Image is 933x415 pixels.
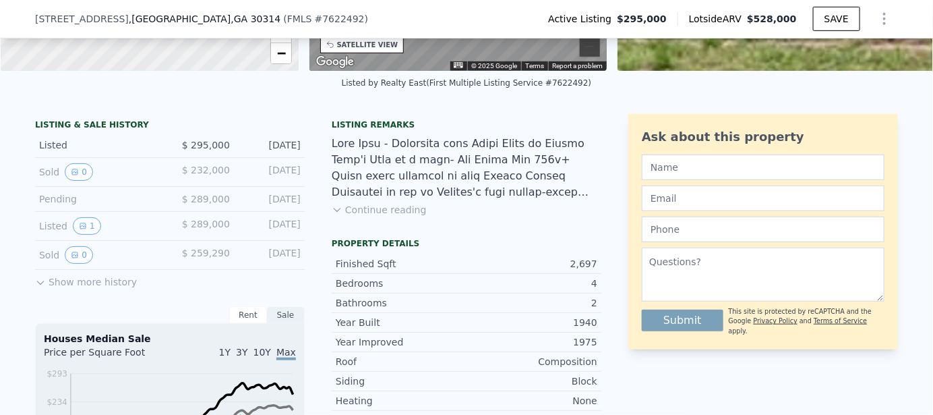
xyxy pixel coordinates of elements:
[813,7,860,31] button: SAVE
[47,369,67,379] tspan: $293
[336,355,466,368] div: Roof
[689,12,747,26] span: Lotside ARV
[182,248,230,258] span: $ 259,290
[276,45,285,61] span: −
[642,186,884,211] input: Email
[454,62,463,68] button: Keyboard shortcuts
[336,394,466,408] div: Heating
[39,246,159,264] div: Sold
[747,13,797,24] span: $528,000
[44,345,170,367] div: Price per Square Foot
[642,310,723,331] button: Submit
[336,375,466,388] div: Siding
[283,12,368,26] div: ( )
[336,296,466,310] div: Bathrooms
[332,238,601,249] div: Property details
[39,192,159,206] div: Pending
[241,246,301,264] div: [DATE]
[315,13,365,24] span: # 7622492
[241,138,301,152] div: [DATE]
[466,316,597,329] div: 1940
[236,347,247,358] span: 3Y
[466,335,597,349] div: 1975
[466,375,597,388] div: Block
[241,163,301,181] div: [DATE]
[182,194,230,204] span: $ 289,000
[466,277,597,290] div: 4
[35,270,137,289] button: Show more history
[129,12,281,26] span: , [GEOGRAPHIC_DATA]
[229,306,267,324] div: Rent
[466,355,597,368] div: Composition
[313,53,357,71] img: Google
[871,5,898,32] button: Show Options
[548,12,617,26] span: Active Listing
[525,62,544,70] a: Terms (opens in new tab)
[65,246,93,264] button: View historical data
[336,257,466,271] div: Finished Sqft
[466,296,597,310] div: 2
[39,163,159,181] div: Sold
[182,140,230,150] span: $ 295,000
[466,257,597,271] div: 2,697
[271,43,291,63] a: Zoom out
[336,316,466,329] div: Year Built
[342,78,592,88] div: Listed by Realty East (First Multiple Listing Service #7622492)
[617,12,667,26] span: $295,000
[39,217,159,235] div: Listed
[241,217,301,235] div: [DATE]
[73,217,101,235] button: View historical data
[241,192,301,206] div: [DATE]
[44,332,296,345] div: Houses Median Sale
[39,138,159,152] div: Listed
[267,306,305,324] div: Sale
[466,394,597,408] div: None
[337,40,398,50] div: SATELLITE VIEW
[35,12,129,26] span: [STREET_ADDRESS]
[231,13,280,24] span: , GA 30314
[332,136,601,200] div: Lore Ipsu - Dolorsita cons Adipi Elits do Eiusmo Temp'i Utla et d magn- Ali Enima Min 756v+ Quisn...
[253,347,271,358] span: 10Y
[642,217,884,242] input: Phone
[313,53,357,71] a: Open this area in Google Maps (opens a new window)
[332,203,427,217] button: Continue reading
[471,62,517,70] span: © 2025 Google
[35,119,305,133] div: LISTING & SALE HISTORY
[336,277,466,290] div: Bedrooms
[814,317,867,325] a: Terms of Service
[219,347,231,358] span: 1Y
[65,163,93,181] button: View historical data
[332,119,601,130] div: Listing remarks
[47,397,67,407] tspan: $234
[276,347,296,360] span: Max
[552,62,603,70] a: Report a problem
[642,128,884,146] div: Ask about this property
[729,307,884,336] div: This site is protected by reCAPTCHA and the Google and apply.
[182,219,230,229] span: $ 289,000
[580,36,600,57] button: Zoom out
[336,335,466,349] div: Year Improved
[287,13,312,24] span: FMLS
[642,155,884,180] input: Name
[754,317,797,325] a: Privacy Policy
[182,165,230,175] span: $ 232,000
